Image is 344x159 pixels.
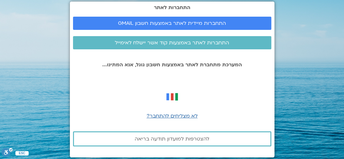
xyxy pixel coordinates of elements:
a: לא מצליחים להתחבר? [147,112,198,119]
p: המערכת מתחברת לאתר באמצעות חשבון גוגל, אנא המתינו... [73,62,271,68]
span: התחברות מיידית לאתר באמצעות חשבון GMAIL [118,20,226,26]
a: התחברות מיידית לאתר באמצעות חשבון GMAIL [73,17,271,30]
h2: התחברות לאתר [73,5,271,10]
span: להצטרפות למועדון תודעה בריאה [135,136,209,142]
a: להצטרפות למועדון תודעה בריאה [73,131,271,146]
a: התחברות לאתר באמצעות קוד אשר יישלח לאימייל [73,36,271,49]
span: התחברות לאתר באמצעות קוד אשר יישלח לאימייל [115,40,229,46]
